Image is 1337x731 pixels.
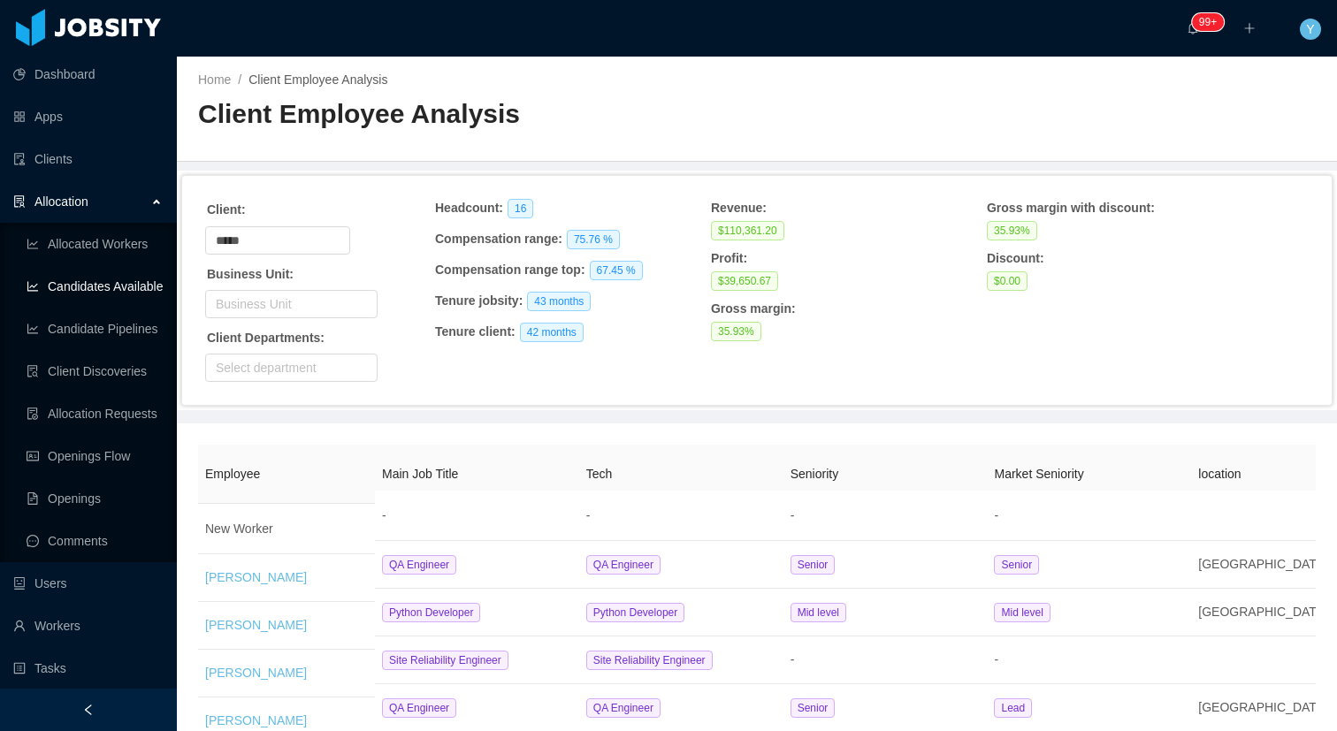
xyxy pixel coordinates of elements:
[586,555,661,575] span: QA Engineer
[205,522,273,536] span: New Worker
[1187,22,1199,34] i: icon: bell
[382,651,508,670] span: Site Reliability Engineer
[435,293,523,308] strong: Tenure jobsity :
[586,467,613,481] span: Tech
[13,141,163,177] a: icon: auditClients
[527,292,591,311] span: 43 months
[791,555,836,575] span: Senior
[13,57,163,92] a: icon: pie-chartDashboard
[994,603,1050,622] span: Mid level
[382,555,456,575] span: QA Engineer
[711,271,778,291] span: $39,650.67
[987,221,1037,240] span: 35.93 %
[435,263,585,277] strong: Compensation range top :
[586,508,591,522] span: -
[1198,700,1327,714] span: [GEOGRAPHIC_DATA]
[205,618,307,632] a: [PERSON_NAME]
[435,201,503,215] strong: Headcount :
[1198,467,1241,481] span: location
[205,570,307,584] a: [PERSON_NAME]
[27,396,163,431] a: icon: file-doneAllocation Requests
[994,508,998,522] span: -
[994,467,1083,481] span: Market Seniority
[205,467,260,481] span: Employee
[382,603,480,622] span: Python Developer
[1192,13,1224,31] sup: 455
[590,261,643,280] span: 67.45 %
[382,698,456,718] span: QA Engineer
[711,221,784,240] span: $110,361.20
[13,195,26,208] i: icon: solution
[994,555,1039,575] span: Senior
[13,651,163,686] a: icon: profileTasks
[994,698,1032,718] span: Lead
[711,251,747,265] strong: Profit :
[711,322,761,341] span: 35.93 %
[198,72,231,87] a: Home
[711,301,796,316] strong: Gross margin :
[27,438,163,474] a: icon: idcardOpenings Flow
[1198,605,1327,619] span: [GEOGRAPHIC_DATA]
[994,652,998,666] span: -
[987,271,1028,291] span: $0.00
[238,72,241,87] span: /
[791,603,846,622] span: Mid level
[27,354,163,389] a: icon: file-searchClient Discoveries
[198,96,757,133] h2: Client Employee Analysis
[27,481,163,516] a: icon: file-textOpenings
[567,230,620,249] span: 75.76 %
[435,324,516,339] strong: Tenure client :
[1306,19,1314,40] span: Y
[13,608,163,643] a: icon: userWorkers
[508,199,533,218] span: 16
[207,202,246,217] strong: Client:
[13,99,163,134] a: icon: appstoreApps
[205,713,307,727] a: [PERSON_NAME]
[791,652,795,666] span: -
[987,201,1155,215] strong: Gross margin with discount :
[586,651,713,670] span: Site Reliability Engineer
[216,359,359,377] div: Select department
[207,331,325,345] strong: Client Departments:
[27,269,163,304] a: icon: line-chartCandidates Available
[520,323,584,342] span: 42 months
[248,72,387,87] a: Client Employee Analysis
[207,267,294,281] strong: Business Unit:
[27,311,163,346] a: icon: line-chartCandidate Pipelines
[382,508,386,522] span: -
[987,251,1044,265] strong: Discount :
[791,467,838,481] span: Seniority
[711,201,767,215] strong: Revenue :
[34,194,88,209] span: Allocation
[13,566,163,601] a: icon: robotUsers
[216,295,359,313] div: Business Unit
[791,698,836,718] span: Senior
[586,698,661,718] span: QA Engineer
[382,467,458,481] span: Main Job Title
[1198,557,1327,571] span: [GEOGRAPHIC_DATA]
[435,232,562,246] strong: Compensation range :
[791,508,795,522] span: -
[27,523,163,559] a: icon: messageComments
[205,666,307,680] a: [PERSON_NAME]
[27,226,163,262] a: icon: line-chartAllocated Workers
[1243,22,1256,34] i: icon: plus
[586,603,684,622] span: Python Developer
